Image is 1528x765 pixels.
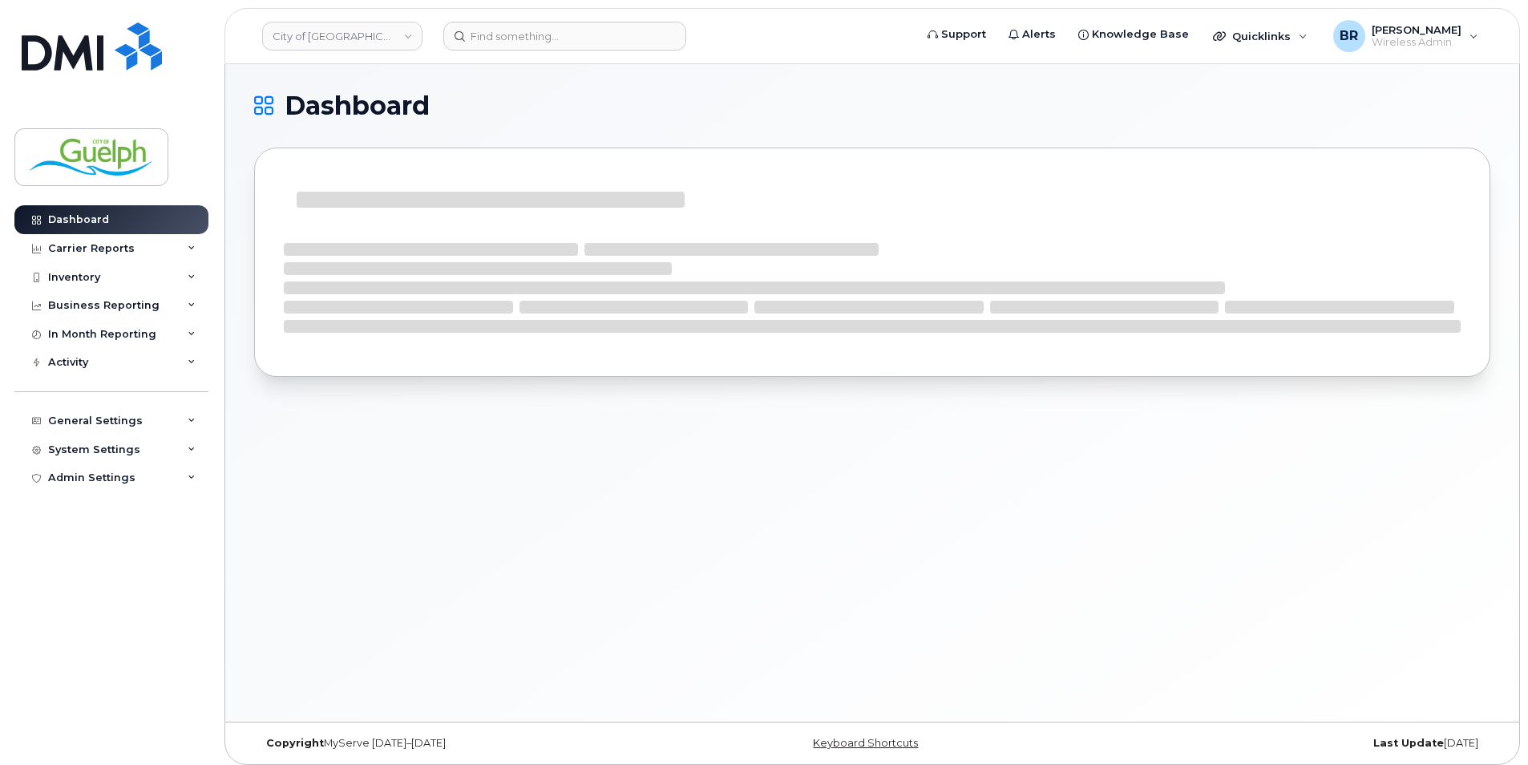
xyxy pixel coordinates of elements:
strong: Copyright [266,737,324,749]
a: Keyboard Shortcuts [813,737,918,749]
strong: Last Update [1373,737,1444,749]
div: MyServe [DATE]–[DATE] [254,737,666,750]
div: [DATE] [1078,737,1490,750]
span: Dashboard [285,94,430,118]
